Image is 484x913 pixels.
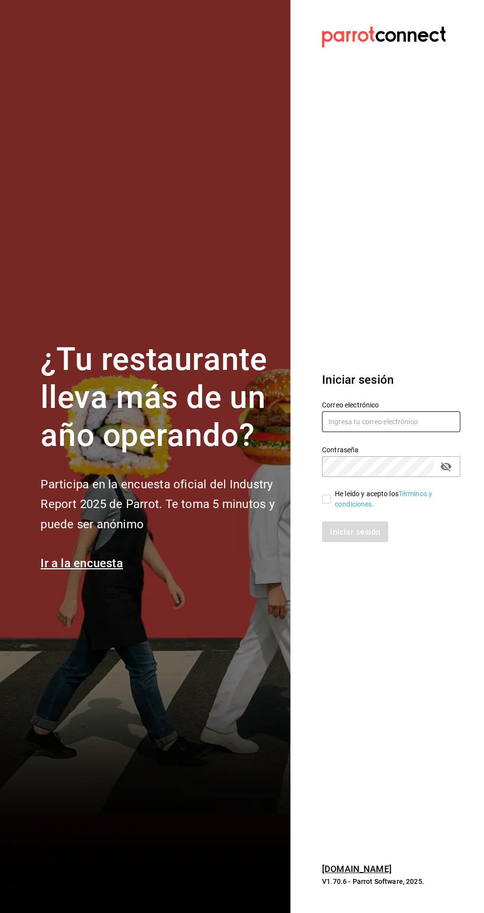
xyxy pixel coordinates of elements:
input: Ingresa tu correo electrónico [322,411,460,432]
a: Ir a la encuesta [40,556,123,570]
font: He leído y acepto los [335,490,399,498]
font: Contraseña [322,446,359,454]
font: ¿Tu restaurante lleva más de un año operando? [40,341,267,454]
font: Iniciar sesión [322,373,394,387]
font: Participa en la encuesta oficial del Industry Report 2025 de Parrot. Te toma 5 minutos y puede se... [40,477,274,532]
font: Correo electrónico [322,401,379,409]
button: campo de contraseña [438,458,454,475]
font: V1.70.6 - Parrot Software, 2025. [322,877,424,885]
a: [DOMAIN_NAME] [322,864,392,874]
